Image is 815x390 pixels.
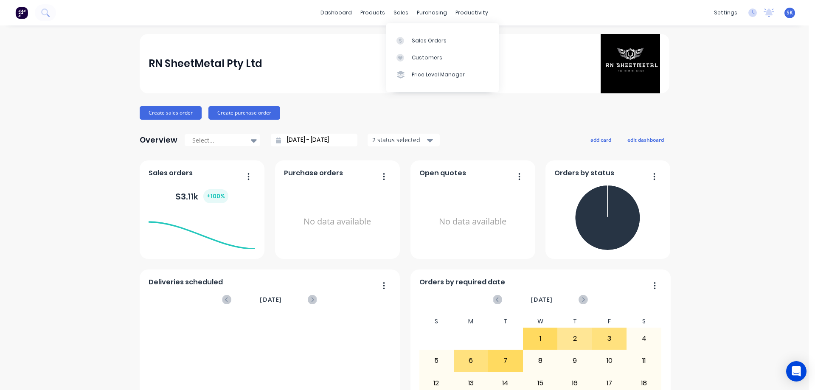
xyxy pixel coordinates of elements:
[593,350,627,371] div: 10
[15,6,28,19] img: Factory
[419,315,454,328] div: S
[558,350,592,371] div: 9
[372,135,426,144] div: 2 status selected
[389,6,413,19] div: sales
[627,328,661,349] div: 4
[419,277,505,287] span: Orders by required date
[592,315,627,328] div: F
[412,71,465,79] div: Price Level Manager
[140,106,202,120] button: Create sales order
[523,328,557,349] div: 1
[284,182,391,262] div: No data available
[208,106,280,120] button: Create purchase order
[356,6,389,19] div: products
[593,328,627,349] div: 3
[451,6,492,19] div: productivity
[386,49,499,66] a: Customers
[787,9,793,17] span: SK
[523,315,558,328] div: W
[786,361,807,382] div: Open Intercom Messenger
[412,37,447,45] div: Sales Orders
[489,350,523,371] div: 7
[413,6,451,19] div: purchasing
[386,32,499,49] a: Sales Orders
[149,168,193,178] span: Sales orders
[140,132,177,149] div: Overview
[203,189,228,203] div: + 100 %
[557,315,592,328] div: T
[368,134,440,146] button: 2 status selected
[284,168,343,178] span: Purchase orders
[554,168,614,178] span: Orders by status
[419,350,453,371] div: 5
[175,189,228,203] div: $ 3.11k
[710,6,742,19] div: settings
[454,350,488,371] div: 6
[316,6,356,19] a: dashboard
[412,54,442,62] div: Customers
[454,315,489,328] div: M
[601,34,660,93] img: RN SheetMetal Pty Ltd
[260,295,282,304] span: [DATE]
[627,315,661,328] div: S
[419,182,526,262] div: No data available
[419,168,466,178] span: Open quotes
[523,350,557,371] div: 8
[622,134,669,145] button: edit dashboard
[531,295,553,304] span: [DATE]
[558,328,592,349] div: 2
[585,134,617,145] button: add card
[386,66,499,83] a: Price Level Manager
[488,315,523,328] div: T
[149,55,262,72] div: RN SheetMetal Pty Ltd
[627,350,661,371] div: 11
